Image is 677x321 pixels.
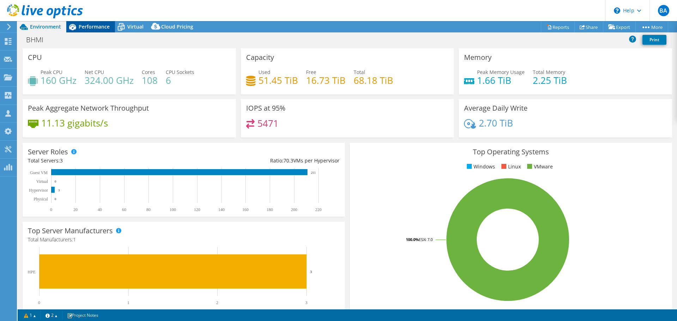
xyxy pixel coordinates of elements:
[267,207,273,212] text: 180
[38,300,40,305] text: 0
[28,104,149,112] h3: Peak Aggregate Network Throughput
[166,76,194,84] h4: 6
[29,188,48,193] text: Hypervisor
[166,69,194,75] span: CPU Sockets
[464,54,492,61] h3: Memory
[73,207,78,212] text: 20
[28,236,340,243] h4: Total Manufacturers:
[98,207,102,212] text: 40
[246,104,286,112] h3: IOPS at 95%
[419,237,433,242] tspan: ESXi 7.0
[500,163,521,171] li: Linux
[283,157,293,164] span: 70.3
[142,76,158,84] h4: 108
[33,197,48,202] text: Physical
[218,207,225,212] text: 140
[50,207,52,212] text: 0
[258,76,298,84] h4: 51.45 TiB
[60,157,63,164] span: 3
[642,35,666,45] a: Print
[355,148,667,156] h3: Top Operating Systems
[216,300,218,305] text: 2
[541,21,575,32] a: Reports
[464,104,527,112] h3: Average Daily Write
[291,207,297,212] text: 200
[28,270,36,274] text: HPE
[146,207,151,212] text: 80
[246,54,274,61] h3: Capacity
[614,7,620,14] svg: \n
[127,300,129,305] text: 1
[58,189,60,192] text: 3
[525,163,553,171] li: VMware
[354,76,393,84] h4: 68.18 TiB
[85,76,134,84] h4: 324.00 GHz
[142,69,155,75] span: Cores
[306,76,346,84] h4: 16.73 TiB
[73,236,76,243] span: 1
[28,227,113,235] h3: Top Server Manufacturers
[122,207,126,212] text: 60
[635,21,668,32] a: More
[79,23,110,30] span: Performance
[306,69,316,75] span: Free
[305,300,307,305] text: 3
[85,69,104,75] span: Net CPU
[62,311,103,320] a: Project Notes
[603,21,636,32] a: Export
[41,69,62,75] span: Peak CPU
[41,76,77,84] h4: 160 GHz
[406,237,419,242] tspan: 100.0%
[310,270,312,274] text: 3
[28,148,68,156] h3: Server Roles
[257,119,279,127] h4: 5471
[315,207,322,212] text: 220
[55,180,56,183] text: 0
[28,157,184,165] div: Total Servers:
[533,76,567,84] h4: 2.25 TiB
[23,36,54,44] h1: BHMI
[574,21,603,32] a: Share
[479,119,513,127] h4: 2.70 TiB
[19,311,41,320] a: 1
[30,170,48,175] text: Guest VM
[30,23,61,30] span: Environment
[258,69,270,75] span: Used
[194,207,200,212] text: 120
[477,76,525,84] h4: 1.66 TiB
[465,163,495,171] li: Windows
[36,179,48,184] text: Virtual
[127,23,144,30] span: Virtual
[242,207,249,212] text: 160
[477,69,525,75] span: Peak Memory Usage
[41,311,62,320] a: 2
[55,197,56,201] text: 0
[184,157,340,165] div: Ratio: VMs per Hypervisor
[161,23,193,30] span: Cloud Pricing
[28,54,42,61] h3: CPU
[354,69,365,75] span: Total
[311,171,316,174] text: 211
[658,5,669,16] span: BA
[533,69,565,75] span: Total Memory
[170,207,176,212] text: 100
[41,119,108,127] h4: 11.13 gigabits/s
